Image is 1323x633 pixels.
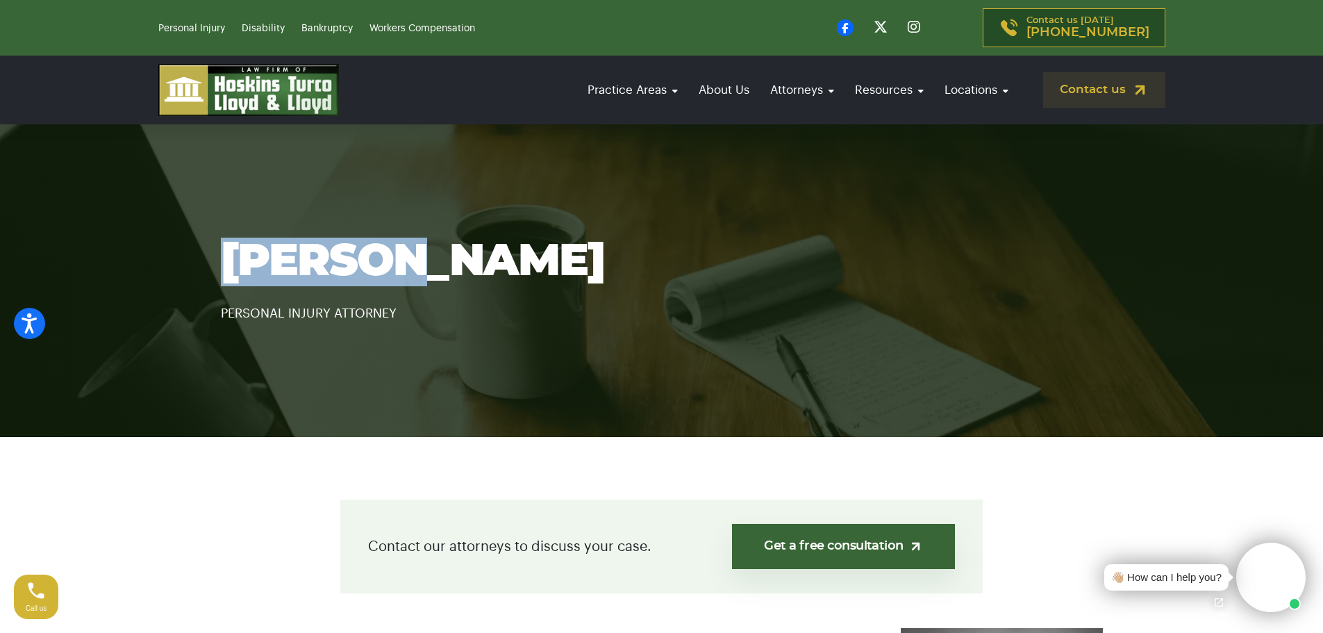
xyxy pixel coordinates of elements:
a: Resources [848,70,931,110]
a: Get a free consultation [732,524,955,569]
img: arrow-up-right-light.svg [908,539,923,554]
a: Attorneys [763,70,841,110]
a: Practice Areas [581,70,685,110]
a: Contact us [1043,72,1165,108]
p: Contact us [DATE] [1026,16,1149,40]
a: Personal Injury [158,24,225,33]
img: logo [158,64,339,116]
a: Open chat [1204,588,1233,617]
a: About Us [692,70,756,110]
a: Disability [242,24,285,33]
a: Workers Compensation [369,24,475,33]
h1: [PERSON_NAME] [221,238,1103,286]
span: [PHONE_NUMBER] [1026,26,1149,40]
a: Bankruptcy [301,24,353,33]
span: Call us [26,605,47,612]
a: Contact us [DATE][PHONE_NUMBER] [983,8,1165,47]
a: Locations [938,70,1015,110]
div: 👋🏼 How can I help you? [1111,570,1222,586]
p: PERSONAL INJURY ATTORNEY [221,286,1103,324]
div: Contact our attorneys to discuss your case. [340,500,983,593]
